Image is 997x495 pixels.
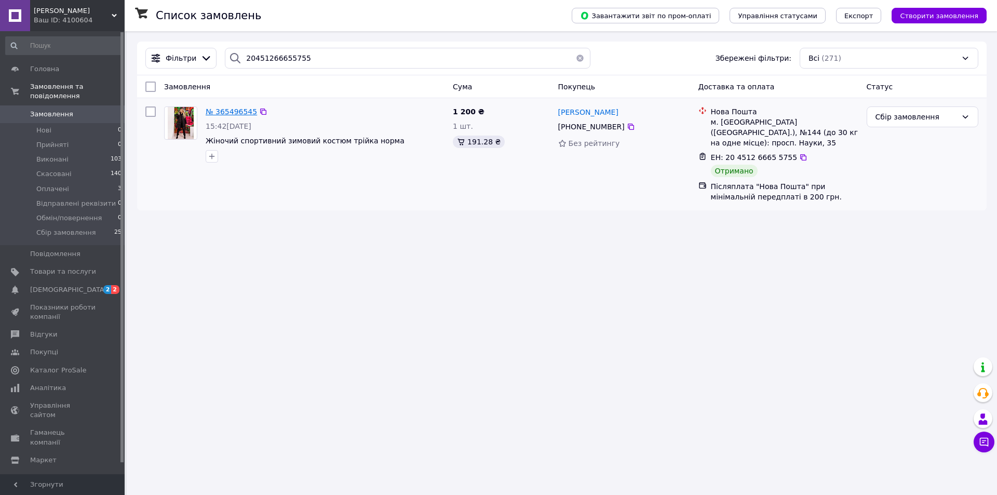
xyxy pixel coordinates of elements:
[821,54,841,62] span: (271)
[730,8,826,23] button: Управління статусами
[30,267,96,276] span: Товари та послуги
[716,53,791,63] span: Збережені фільтри:
[30,110,73,119] span: Замовлення
[118,199,122,208] span: 0
[36,126,51,135] span: Нові
[36,213,102,223] span: Обмін/повернення
[30,285,107,295] span: [DEMOGRAPHIC_DATA]
[698,83,775,91] span: Доставка та оплата
[30,383,66,393] span: Аналітика
[556,119,627,134] div: [PHONE_NUMBER]
[225,48,590,69] input: Пошук за номером замовлення, ПІБ покупця, номером телефону, Email, номером накладної
[711,181,858,202] div: Післяплата "Нова Пошта" при мінімальній передплаті в 200 грн.
[118,126,122,135] span: 0
[5,36,123,55] input: Пошук
[711,117,858,148] div: м. [GEOGRAPHIC_DATA] ([GEOGRAPHIC_DATA].), №144 (до 30 кг на одне місце): просп. Науки, 35
[30,456,57,465] span: Маркет
[30,249,80,259] span: Повідомлення
[881,11,987,19] a: Створити замовлення
[34,6,112,16] span: Файна Пані
[867,83,893,91] span: Статус
[114,228,122,237] span: 25
[206,122,251,130] span: 15:42[DATE]
[164,106,197,140] a: Фото товару
[572,8,719,23] button: Завантажити звіт по пром-оплаті
[453,122,473,130] span: 1 шт.
[36,169,72,179] span: Скасовані
[111,285,119,294] span: 2
[836,8,882,23] button: Експорт
[569,139,620,148] span: Без рейтингу
[711,153,798,162] span: ЕН: 20 4512 6665 5755
[30,64,59,74] span: Головна
[900,12,978,20] span: Створити замовлення
[30,366,86,375] span: Каталог ProSale
[711,165,758,177] div: Отримано
[118,184,122,194] span: 3
[103,285,112,294] span: 2
[30,473,83,483] span: Налаштування
[892,8,987,23] button: Створити замовлення
[558,107,618,117] a: [PERSON_NAME]
[118,213,122,223] span: 0
[453,108,484,116] span: 1 200 ₴
[156,9,261,22] h1: Список замовлень
[30,347,58,357] span: Покупці
[711,106,858,117] div: Нова Пошта
[453,136,505,148] div: 191.28 ₴
[164,83,210,91] span: Замовлення
[168,107,194,139] img: Фото товару
[111,155,122,164] span: 103
[738,12,817,20] span: Управління статусами
[111,169,122,179] span: 140
[36,184,69,194] span: Оплачені
[166,53,196,63] span: Фільтри
[206,108,257,116] a: № 365496545
[30,82,125,101] span: Замовлення та повідомлення
[570,48,590,69] button: Очистить
[844,12,873,20] span: Експорт
[36,155,69,164] span: Виконані
[118,140,122,150] span: 0
[875,111,957,123] div: Сбір замовлення
[34,16,125,25] div: Ваш ID: 4100604
[206,137,405,145] a: Жіночий спортивний зимовий костюм трійка норма
[36,199,116,208] span: Відправлені реквізити
[580,11,711,20] span: Завантажити звіт по пром-оплаті
[30,303,96,322] span: Показники роботи компанії
[36,140,69,150] span: Прийняті
[30,401,96,420] span: Управління сайтом
[809,53,819,63] span: Всі
[30,428,96,447] span: Гаманець компанії
[558,108,618,116] span: [PERSON_NAME]
[453,83,472,91] span: Cума
[30,330,57,339] span: Відгуки
[974,432,994,452] button: Чат з покупцем
[36,228,96,237] span: Сбір замовлення
[558,83,595,91] span: Покупець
